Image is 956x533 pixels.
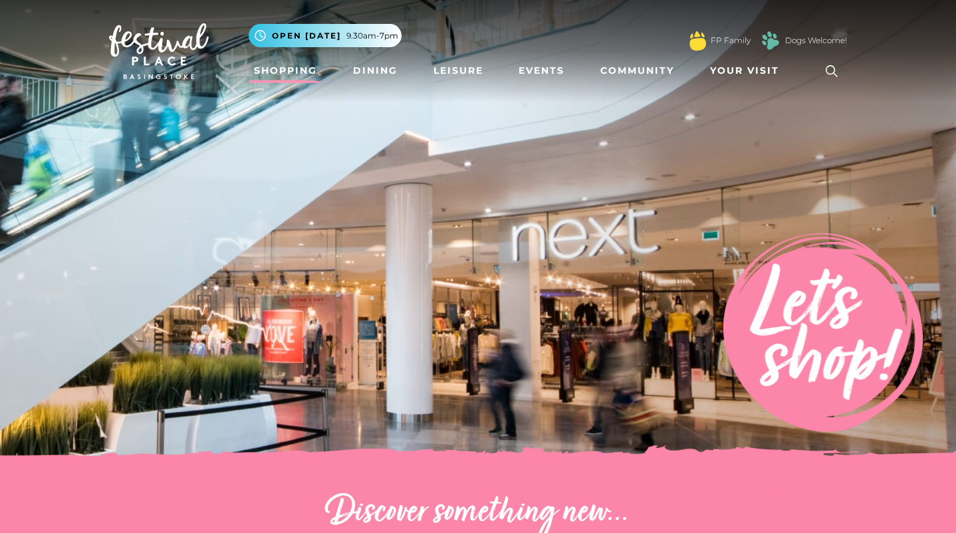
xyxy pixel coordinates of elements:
[710,64,779,78] span: Your Visit
[346,30,398,42] span: 9.30am-7pm
[428,58,489,83] a: Leisure
[785,35,847,47] a: Dogs Welcome!
[249,24,402,47] button: Open [DATE] 9.30am-7pm
[711,35,751,47] a: FP Family
[513,58,570,83] a: Events
[705,58,791,83] a: Your Visit
[348,58,403,83] a: Dining
[272,30,341,42] span: Open [DATE]
[109,23,209,79] img: Festival Place Logo
[249,58,322,83] a: Shopping
[595,58,679,83] a: Community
